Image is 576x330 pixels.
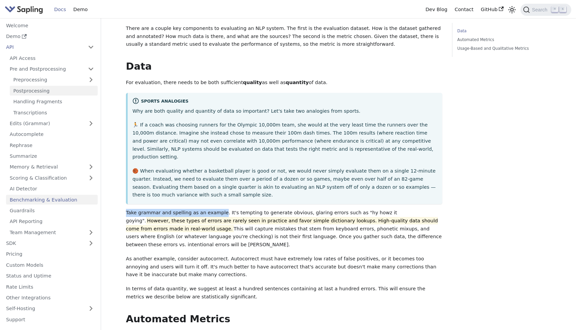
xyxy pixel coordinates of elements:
p: Take grammar and spelling as an example. It's tempting to generate obvious, glaring errors such a... [126,209,443,249]
p: 🏀 When evaluating whether a basketball player is good or not, we would never simply evaluate them... [132,167,438,199]
a: Welcome [2,21,98,30]
a: GitHub [477,4,507,15]
a: Benchmarking & Evaluation [6,195,98,205]
p: There are a couple key components to evaluating an NLP system. The first is the evaluation datase... [126,25,443,48]
img: Sapling.ai [5,5,43,14]
a: API Reporting [6,217,98,226]
a: Memory & Retrieval [6,162,98,172]
a: Custom Models [2,260,98,270]
a: Automated Metrics [457,37,549,43]
button: Collapse sidebar category 'API' [84,42,98,52]
a: Docs [51,4,70,15]
a: Handling Fragments [10,97,98,107]
span: Search [530,7,551,12]
a: AI Detector [6,184,98,194]
a: Pre and Postprocessing [6,64,98,74]
p: In terms of data quantity, we suggest at least a hundred sentences containing at last a hundred e... [126,285,443,301]
div: Sports Analogies [132,98,438,106]
a: Contact [451,4,477,15]
a: Rate Limits [2,282,98,292]
a: Data [457,28,549,34]
a: API Access [6,53,98,63]
a: Support [2,315,98,324]
a: Usage-Based and Qualitative Metrics [457,45,549,52]
p: 🏃 If a coach was choosing runners for the Olympic 10,000m team, she would at the very least time ... [132,121,438,161]
strong: quality [243,80,262,85]
a: Demo [70,4,91,15]
a: Autocomplete [6,130,98,139]
a: Summarize [6,151,98,161]
strong: quantity [286,80,309,85]
a: Other Integrations [2,293,98,303]
a: Status and Uptime [2,271,98,281]
a: Preprocessing [10,75,98,85]
a: Sapling.ai [5,5,45,14]
a: SDK [2,239,84,248]
a: Dev Blog [422,4,451,15]
p: Why are both quality and quantity of data so important? Let's take two analogies from sports. [132,107,438,115]
p: For evaluation, there needs to be both sufficient as well as of data. [126,79,443,87]
a: Self-Hosting [2,304,98,314]
a: Rephrase [6,140,98,150]
a: Guardrails [6,206,98,216]
a: Demo [2,32,98,41]
h2: Automated Metrics [126,313,443,325]
mark: However, these types of errors are rarely seen in practice and favor simple dictionary lookups. H... [126,217,438,232]
button: Expand sidebar category 'SDK' [84,239,98,248]
kbd: K [559,6,566,12]
a: Postprocessing [10,86,98,96]
a: Transcriptions [10,108,98,117]
h2: Data [126,61,443,73]
p: As another example, consider autocorrect. Autocorrect must have extremely low rates of false posi... [126,255,443,279]
a: Team Management [6,227,98,237]
kbd: ⌘ [551,6,558,12]
button: Search (Command+K) [520,4,571,16]
button: Switch between dark and light mode (currently light mode) [507,5,517,14]
a: Scoring & Classification [6,173,98,183]
a: Pricing [2,249,98,259]
a: API [2,42,84,52]
a: Edits (Grammar) [6,119,98,129]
